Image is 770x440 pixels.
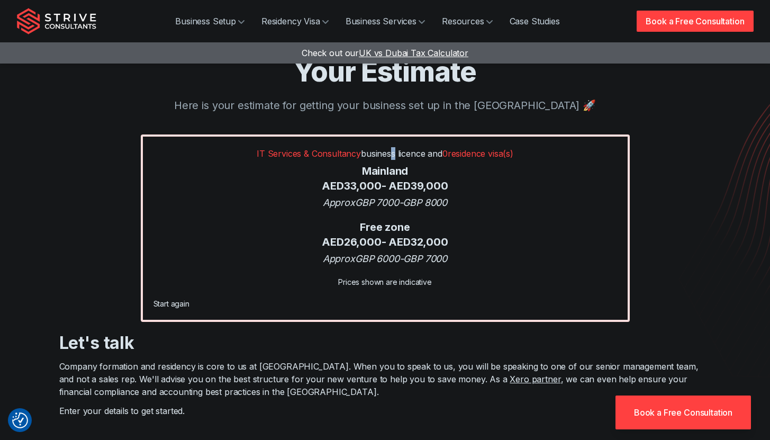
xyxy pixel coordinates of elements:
[17,55,754,89] h1: Your Estimate
[59,405,711,417] p: Enter your details to get started.
[615,396,751,429] a: Book a Free Consultation
[17,97,754,113] p: Here is your estimate for getting your business set up in the [GEOGRAPHIC_DATA] 🚀
[17,8,96,34] img: Strive Consultants
[153,147,617,160] p: business licence and
[510,374,560,384] a: Xero partner
[302,48,468,58] a: Check out ourUK vs Dubai Tax Calculator
[12,412,28,428] button: Consent Preferences
[442,148,513,159] span: 0 residence visa(s)
[153,195,617,210] div: Approx GBP 7000 - GBP 8000
[253,11,337,32] a: Residency Visa
[153,252,617,266] div: Approx GBP 6000 - GBP 7000
[337,11,433,32] a: Business Services
[153,164,617,193] div: Mainland AED 33,000 - AED 39,000
[59,333,711,354] h3: Let's talk
[359,48,468,58] span: UK vs Dubai Tax Calculator
[167,11,253,32] a: Business Setup
[501,11,568,32] a: Case Studies
[12,412,28,428] img: Revisit consent button
[257,148,361,159] span: IT Services & Consultancy
[59,360,711,398] p: Company formation and residency is core to us at [GEOGRAPHIC_DATA]. When you to speak to us, you ...
[433,11,501,32] a: Resources
[153,299,189,308] a: Start again
[637,11,753,32] a: Book a Free Consultation
[153,220,617,249] div: Free zone AED 26,000 - AED 32,000
[153,276,617,288] div: Prices shown are indicative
